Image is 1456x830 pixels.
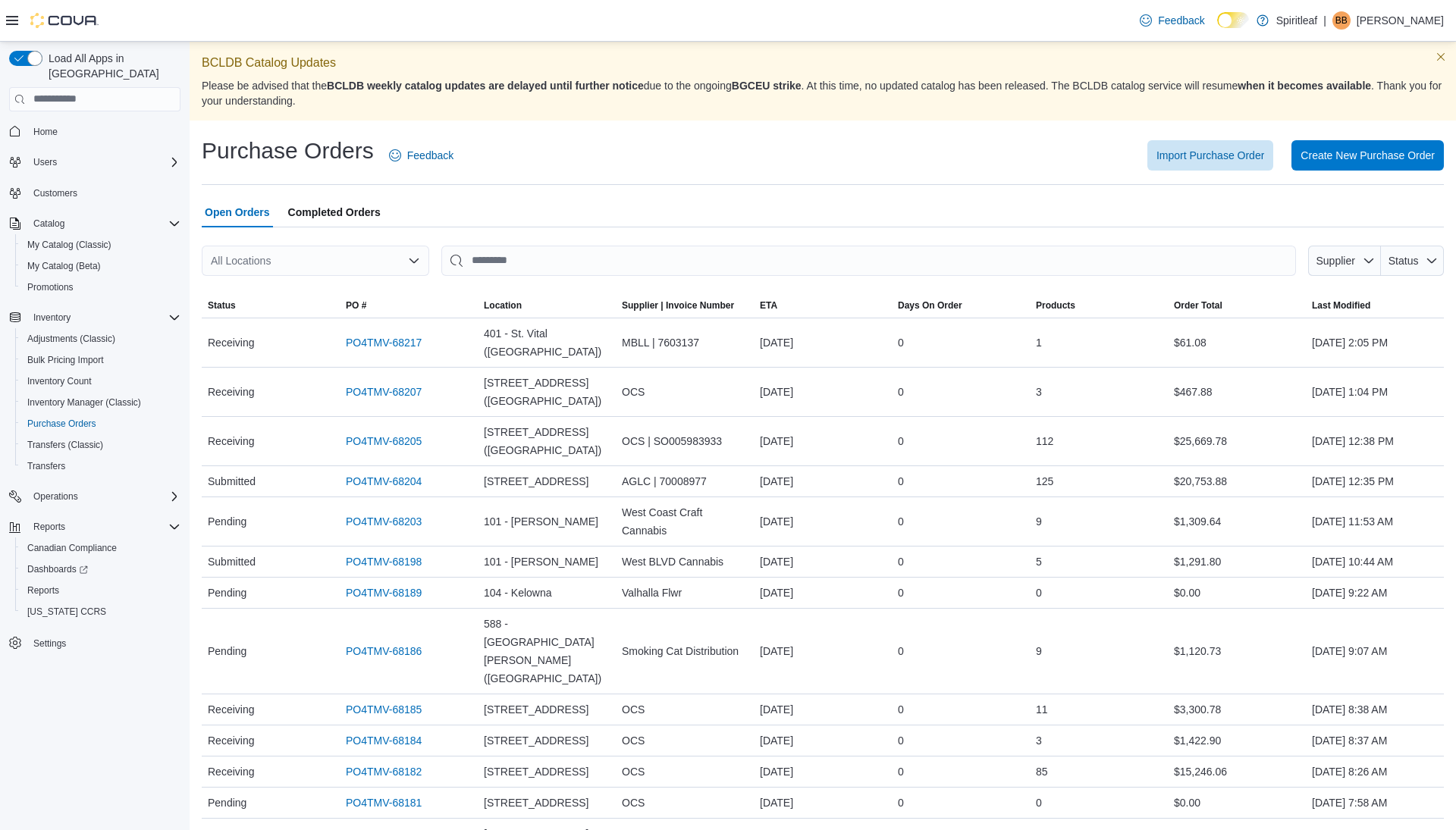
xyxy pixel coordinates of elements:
button: Transfers [15,456,187,477]
a: Inventory Count [21,372,98,390]
a: Promotions [21,278,80,296]
span: Status [1389,255,1419,267]
input: Dark Mode [1217,12,1249,28]
span: Supplier | Invoice Number [622,299,734,312]
a: My Catalog (Classic) [21,236,118,254]
span: Customers [33,187,77,199]
button: Settings [3,631,187,653]
div: [DATE] 8:37 AM [1306,725,1444,756]
div: [DATE] [754,578,892,608]
button: My Catalog (Beta) [15,255,187,277]
div: [DATE] [754,466,892,496]
span: 1 [1036,334,1042,352]
p: | [1323,11,1326,30]
span: 0 [1036,584,1042,602]
div: [DATE] 2:05 PM [1306,327,1444,358]
span: Completed Orders [288,197,381,227]
button: ETA [754,293,892,318]
div: [DATE] [754,636,892,666]
img: Cova [30,13,99,28]
a: Inventory Manager (Classic) [21,393,147,412]
span: 85 [1036,763,1048,781]
a: My Catalog (Beta) [21,257,107,275]
a: Feedback [1134,5,1210,36]
p: BCLDB Catalog Updates [202,54,1444,72]
div: [DATE] [754,426,892,456]
span: 0 [1036,794,1042,812]
button: Open list of options [408,255,420,267]
a: Canadian Compliance [21,539,123,557]
div: West Coast Craft Cannabis [616,497,754,546]
div: [DATE] [754,694,892,725]
button: Inventory [27,309,77,327]
div: [DATE] 7:58 AM [1306,788,1444,818]
div: Location [484,299,522,312]
span: 9 [1036,642,1042,660]
button: Customers [3,182,187,204]
span: Transfers (Classic) [21,436,180,454]
span: Operations [33,490,78,503]
span: Purchase Orders [21,415,180,433]
div: AGLC | 70008977 [616,466,754,496]
span: 5 [1036,553,1042,571]
button: Supplier [1308,246,1381,276]
span: 0 [898,731,904,750]
span: 0 [898,553,904,571]
button: Supplier | Invoice Number [616,293,754,318]
span: Pending [208,512,246,531]
a: [US_STATE] CCRS [21,603,112,621]
strong: when it becomes available [1238,80,1371,92]
p: Spiritleaf [1276,11,1317,30]
button: Import Purchase Order [1147,140,1273,171]
span: Home [33,126,58,138]
div: [DATE] 8:26 AM [1306,756,1444,787]
button: Transfers (Classic) [15,434,187,456]
span: 9 [1036,512,1042,531]
div: [DATE] 12:35 PM [1306,466,1444,496]
span: 3 [1036,383,1042,401]
div: [DATE] 1:04 PM [1306,377,1444,407]
button: Adjustments (Classic) [15,328,187,349]
p: [PERSON_NAME] [1357,11,1444,30]
span: Bulk Pricing Import [27,354,104,366]
button: Users [27,153,63,171]
span: 588 - [GEOGRAPHIC_DATA][PERSON_NAME] ([GEOGRAPHIC_DATA]) [484,615,610,687]
div: $0.00 [1168,578,1306,608]
button: Inventory Count [15,371,187,392]
span: 125 [1036,472,1053,490]
span: Operations [27,487,180,506]
button: Order Total [1168,293,1306,318]
span: [STREET_ADDRESS] [484,700,588,719]
button: Products [1030,293,1168,318]
div: [DATE] 9:22 AM [1306,578,1444,608]
a: PO4TMV-68205 [346,432,422,450]
span: Reports [21,581,180,600]
button: Operations [3,486,187,507]
button: Reports [27,518,71,536]
span: 101 - [PERSON_NAME] [484,512,598,531]
span: Purchase Orders [27,418,96,430]
span: Inventory [33,312,71,324]
span: 0 [898,794,904,812]
span: My Catalog (Classic) [21,236,180,254]
span: Catalog [27,215,180,233]
span: Dark Mode [1217,28,1218,29]
div: OCS [616,725,754,756]
span: Dashboards [21,560,180,578]
span: Adjustments (Classic) [27,333,115,345]
button: Catalog [3,213,187,234]
span: Last Modified [1312,299,1370,312]
button: Home [3,121,187,143]
a: PO4TMV-68184 [346,731,422,750]
div: $0.00 [1168,788,1306,818]
div: [DATE] [754,788,892,818]
span: [STREET_ADDRESS] [484,472,588,490]
div: [DATE] [754,725,892,756]
span: Pending [208,794,246,812]
button: Days On Order [892,293,1030,318]
span: [STREET_ADDRESS] ([GEOGRAPHIC_DATA]) [484,374,610,410]
button: PO # [340,293,478,318]
span: Washington CCRS [21,603,180,621]
div: [DATE] 11:53 AM [1306,506,1444,537]
button: Reports [15,580,187,601]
